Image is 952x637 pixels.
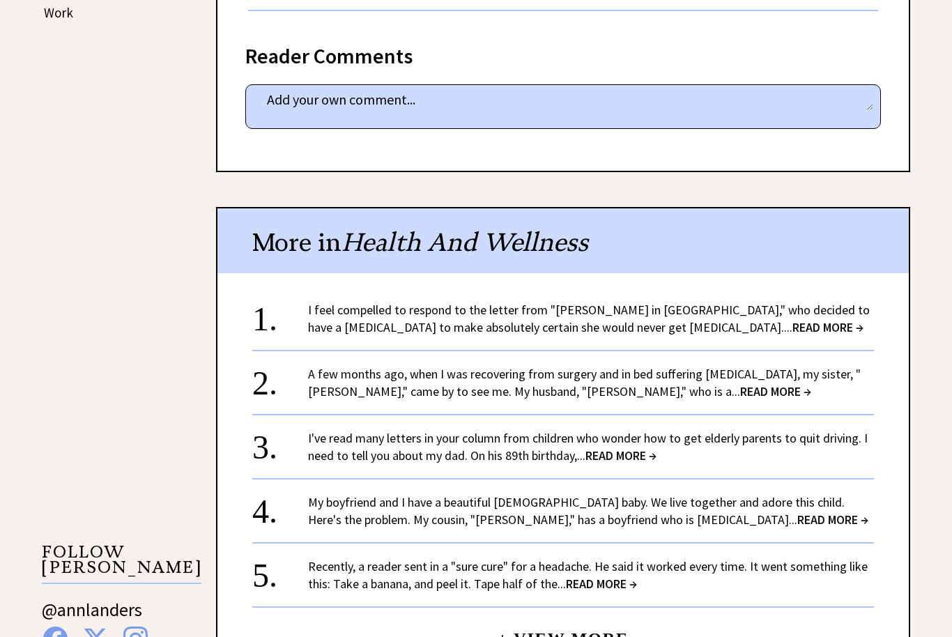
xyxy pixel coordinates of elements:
[252,365,308,391] div: 2.
[44,4,73,21] a: Work
[252,301,308,327] div: 1.
[42,598,142,635] a: @annlanders
[42,544,201,584] p: FOLLOW [PERSON_NAME]
[740,383,811,399] span: READ MORE →
[585,447,657,463] span: READ MORE →
[792,319,863,335] span: READ MORE →
[308,430,868,463] a: I've read many letters in your column from children who wonder how to get elderly parents to quit...
[308,302,870,335] a: I feel compelled to respond to the letter from "[PERSON_NAME] in [GEOGRAPHIC_DATA]," who decided ...
[252,429,308,455] div: 3.
[308,494,868,528] a: My boyfriend and I have a beautiful [DEMOGRAPHIC_DATA] baby. We live together and adore this chil...
[252,558,308,583] div: 5.
[308,558,868,592] a: Recently, a reader sent in a "sure cure" for a headache. He said it worked every time. It went so...
[308,366,861,399] a: A few months ago, when I was recovering from surgery and in bed suffering [MEDICAL_DATA], my sist...
[245,41,881,63] div: Reader Comments
[797,512,868,528] span: READ MORE →
[217,208,909,273] div: More in
[42,61,181,479] iframe: Advertisement
[341,227,588,258] span: Health And Wellness
[566,576,637,592] span: READ MORE →
[252,493,308,519] div: 4.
